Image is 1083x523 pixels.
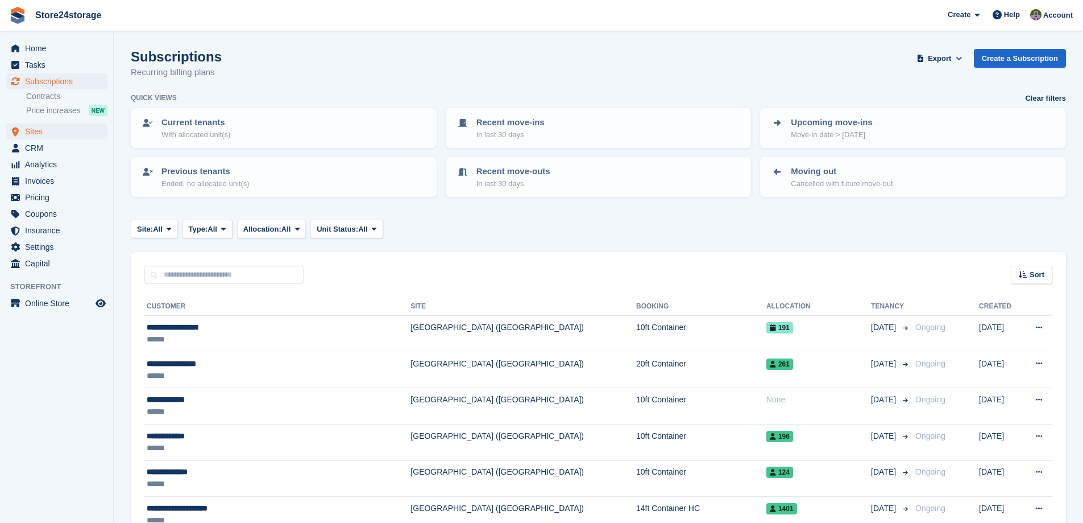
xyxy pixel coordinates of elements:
[791,165,893,178] p: Moving out
[25,123,93,139] span: Sites
[871,322,898,333] span: [DATE]
[979,298,1021,316] th: Created
[1043,10,1073,21] span: Account
[979,460,1021,497] td: [DATE]
[25,140,93,156] span: CRM
[25,223,93,238] span: Insurance
[131,93,177,103] h6: Quick views
[6,295,107,311] a: menu
[871,466,898,478] span: [DATE]
[410,316,636,352] td: [GEOGRAPHIC_DATA] ([GEOGRAPHIC_DATA])
[791,129,872,141] p: Move-in date > [DATE]
[410,352,636,388] td: [GEOGRAPHIC_DATA] ([GEOGRAPHIC_DATA])
[1030,269,1044,281] span: Sort
[871,394,898,406] span: [DATE]
[791,178,893,190] p: Cancelled with future move-out
[761,109,1065,147] a: Upcoming move-ins Move-in date > [DATE]
[6,256,107,271] a: menu
[31,6,106,24] a: Store24storage
[1004,9,1020,20] span: Help
[871,358,898,370] span: [DATE]
[89,105,107,116] div: NEW
[6,223,107,238] a: menu
[636,388,766,425] td: 10ft Container
[915,431,945,440] span: Ongoing
[131,66,222,79] p: Recurring billing plans
[25,190,93,205] span: Pricing
[636,298,766,316] th: Booking
[6,40,107,56] a: menu
[310,220,383,238] button: Unit Status: All
[766,503,797,514] span: 1401
[144,298,410,316] th: Customer
[948,9,970,20] span: Create
[25,157,93,172] span: Analytics
[766,359,793,370] span: 261
[410,460,636,497] td: [GEOGRAPHIC_DATA] ([GEOGRAPHIC_DATA])
[94,296,107,310] a: Preview store
[1025,93,1066,104] a: Clear filters
[871,503,898,514] span: [DATE]
[476,178,550,190] p: In last 30 days
[6,140,107,156] a: menu
[26,91,107,102] a: Contracts
[25,206,93,222] span: Coupons
[791,116,872,129] p: Upcoming move-ins
[636,424,766,460] td: 10ft Container
[928,53,951,64] span: Export
[636,316,766,352] td: 10ft Container
[636,460,766,497] td: 10ft Container
[161,129,230,141] p: With allocated unit(s)
[153,224,163,235] span: All
[161,116,230,129] p: Current tenants
[6,57,107,73] a: menu
[410,388,636,425] td: [GEOGRAPHIC_DATA] ([GEOGRAPHIC_DATA])
[6,73,107,89] a: menu
[6,157,107,172] a: menu
[131,49,222,64] h1: Subscriptions
[358,224,368,235] span: All
[317,224,358,235] span: Unit Status:
[636,352,766,388] td: 20ft Container
[161,165,250,178] p: Previous tenants
[915,467,945,476] span: Ongoing
[243,224,281,235] span: Allocation:
[410,298,636,316] th: Site
[766,431,793,442] span: 196
[974,49,1066,68] a: Create a Subscription
[25,295,93,311] span: Online Store
[979,352,1021,388] td: [DATE]
[915,395,945,404] span: Ongoing
[25,239,93,255] span: Settings
[476,116,545,129] p: Recent move-ins
[182,220,233,238] button: Type: All
[6,173,107,189] a: menu
[9,7,26,24] img: stora-icon-8386f47178a22dfd0bd8f6a31ec36ba5ce8667c1dd55bd0f319d3a0aa187defe.svg
[25,256,93,271] span: Capital
[979,316,1021,352] td: [DATE]
[447,158,750,196] a: Recent move-outs In last 30 days
[6,239,107,255] a: menu
[410,424,636,460] td: [GEOGRAPHIC_DATA] ([GEOGRAPHIC_DATA])
[915,359,945,368] span: Ongoing
[132,109,435,147] a: Current tenants With allocated unit(s)
[871,298,911,316] th: Tenancy
[132,158,435,196] a: Previous tenants Ended, no allocated unit(s)
[25,40,93,56] span: Home
[189,224,208,235] span: Type:
[871,430,898,442] span: [DATE]
[237,220,306,238] button: Allocation: All
[915,504,945,513] span: Ongoing
[25,173,93,189] span: Invoices
[6,206,107,222] a: menu
[766,467,793,478] span: 124
[10,281,113,293] span: Storefront
[208,224,217,235] span: All
[447,109,750,147] a: Recent move-ins In last 30 days
[161,178,250,190] p: Ended, no allocated unit(s)
[979,388,1021,425] td: [DATE]
[915,49,965,68] button: Export
[766,394,871,406] div: None
[766,298,871,316] th: Allocation
[979,424,1021,460] td: [DATE]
